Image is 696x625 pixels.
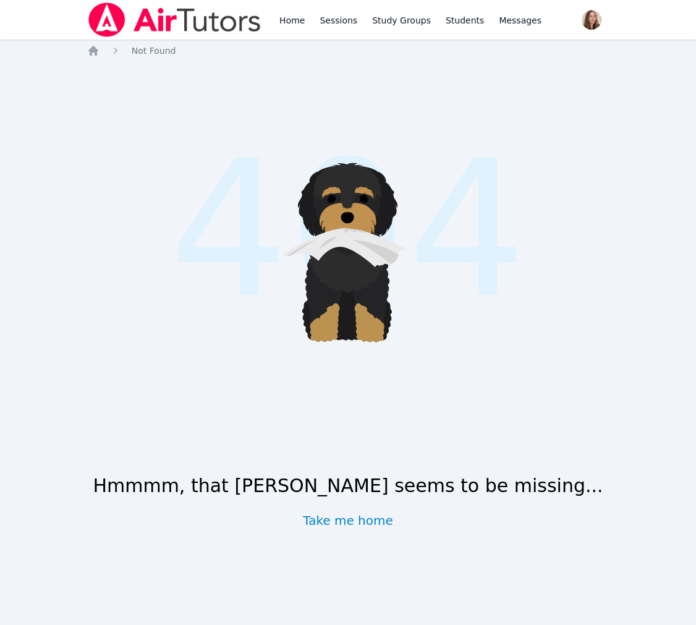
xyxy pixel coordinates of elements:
[169,89,527,370] span: 404
[87,45,609,57] nav: Breadcrumb
[499,14,541,27] span: Messages
[132,45,176,57] a: Not Found
[93,475,603,497] h1: Hmmmm, that [PERSON_NAME] seems to be missing...
[132,46,176,56] span: Not Found
[303,512,393,529] a: Take me home
[87,2,262,37] img: Air Tutors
